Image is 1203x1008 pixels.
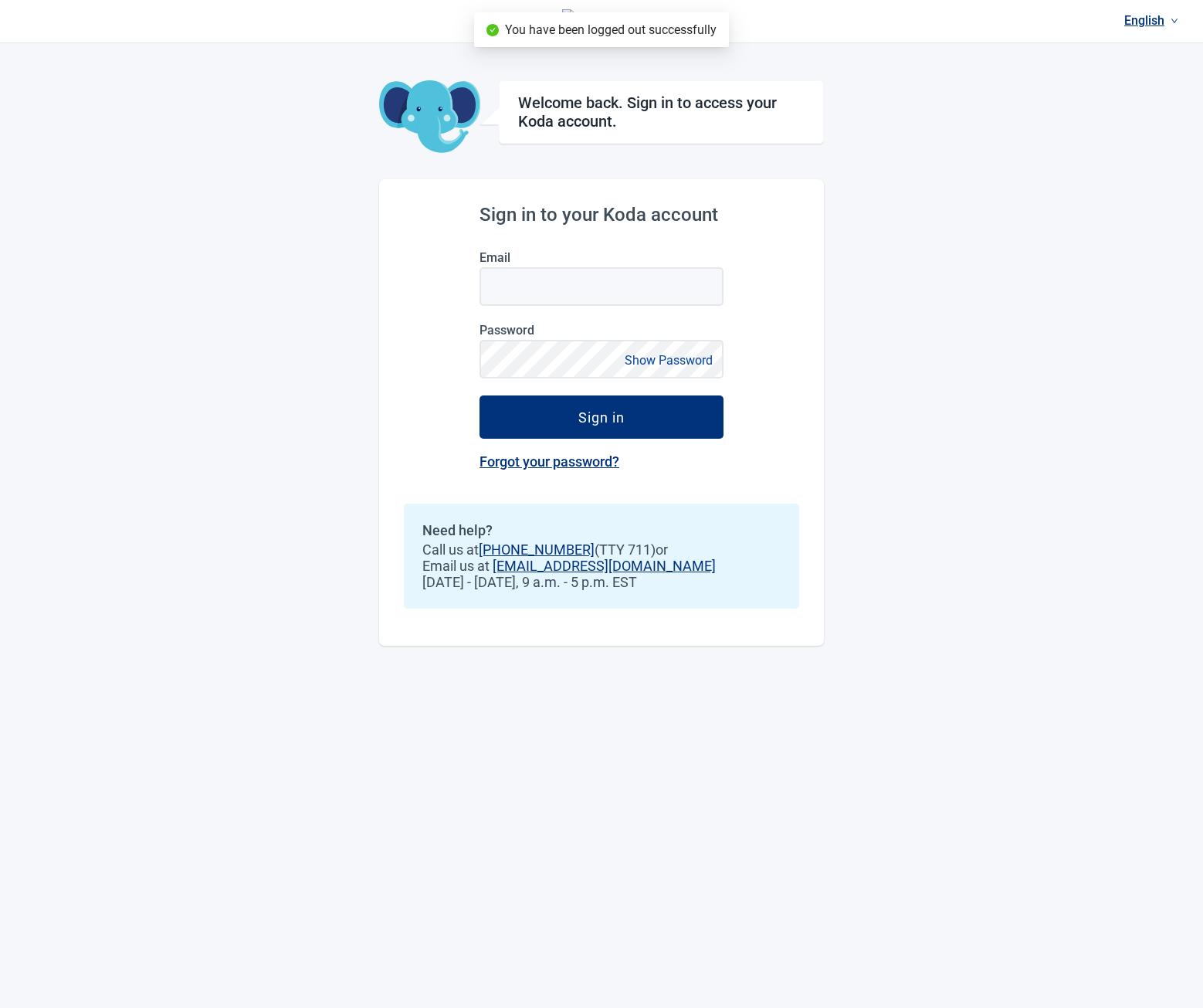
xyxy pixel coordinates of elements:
a: Forgot your password? [480,453,619,470]
h1: Welcome back. Sign in to access your Koda account. [518,93,805,131]
span: You have been logged out successfully [505,22,717,37]
label: Password [480,323,723,338]
span: Email us at [422,558,781,574]
button: Show Password [620,350,717,371]
span: Call us at (TTY 711) or [422,541,781,558]
span: [DATE] - [DATE], 9 a.m. - 5 p.m. EST [422,574,781,590]
div: Sign in [578,409,625,425]
span: check-circle [486,24,499,36]
h2: Sign in to your Koda account [480,204,723,226]
span: down [1171,17,1178,25]
a: Current language: English [1118,8,1184,33]
a: [PHONE_NUMBER] [479,541,595,558]
button: Sign in [480,395,723,439]
main: Main content [379,43,824,646]
a: [EMAIL_ADDRESS][DOMAIN_NAME] [493,558,716,574]
img: Koda Health [562,9,642,34]
img: Koda Elephant [379,80,480,154]
h2: Need help? [422,522,781,538]
label: Email [480,250,723,265]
